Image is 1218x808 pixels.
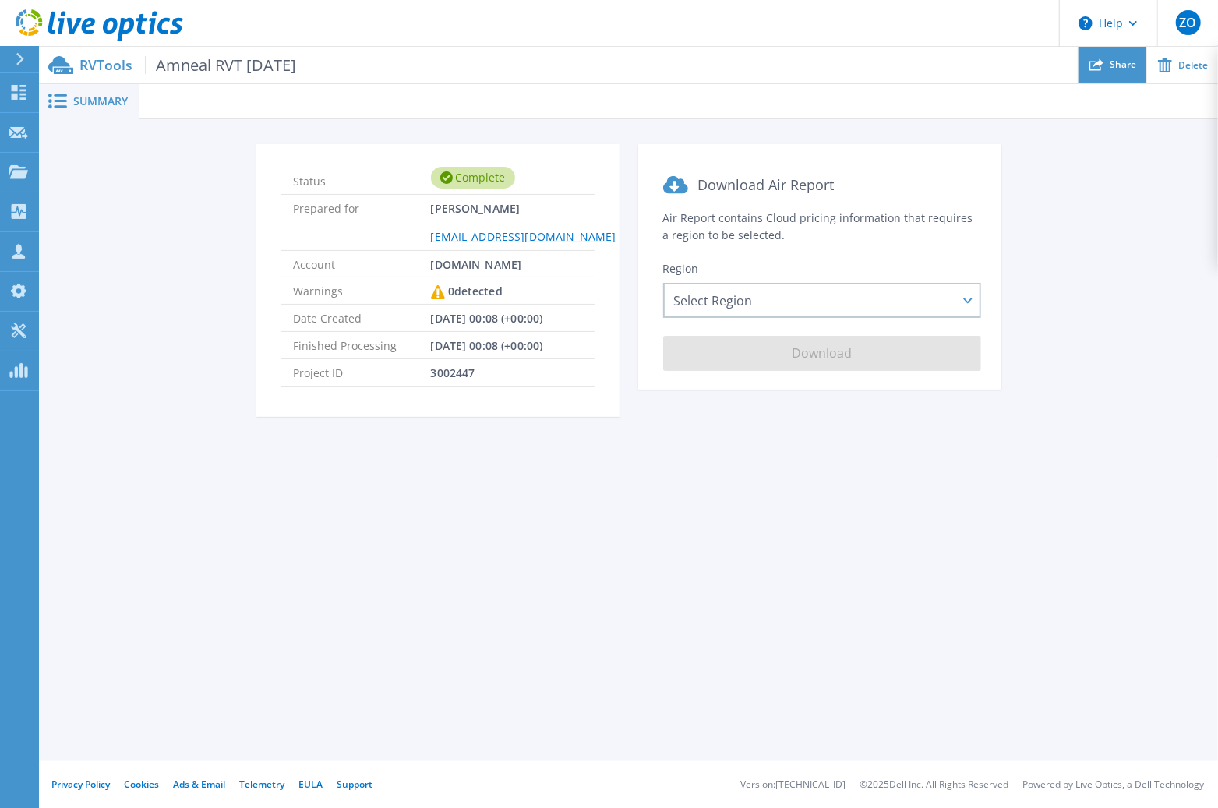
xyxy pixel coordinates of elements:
span: Download Air Report [697,175,834,194]
a: Privacy Policy [51,778,110,791]
span: Prepared for [294,195,431,249]
span: Share [1110,60,1136,69]
span: Delete [1178,61,1208,70]
span: Amneal RVT [DATE] [145,56,296,74]
span: [DATE] 00:08 (+00:00) [431,305,543,331]
li: Powered by Live Optics, a Dell Technology [1022,780,1204,790]
a: [EMAIL_ADDRESS][DOMAIN_NAME] [431,229,616,244]
span: ZO [1179,16,1196,29]
a: EULA [298,778,323,791]
span: Warnings [294,277,431,304]
button: Download [663,336,981,371]
div: 0 detected [431,277,503,305]
span: Project ID [294,359,431,386]
a: Ads & Email [173,778,225,791]
span: 3002447 [431,359,475,386]
span: Air Report contains Cloud pricing information that requires a region to be selected. [663,210,973,242]
span: Status [294,168,431,188]
span: Region [663,261,699,276]
a: Support [337,778,372,791]
span: Account [294,251,431,277]
li: © 2025 Dell Inc. All Rights Reserved [860,780,1008,790]
span: [DOMAIN_NAME] [431,251,522,277]
span: [DATE] 00:08 (+00:00) [431,332,543,358]
span: [PERSON_NAME] [431,195,616,249]
div: Select Region [663,283,981,318]
span: Summary [73,96,128,107]
a: Cookies [124,778,159,791]
p: RVTools [79,56,296,74]
span: Date Created [294,305,431,331]
a: Telemetry [239,778,284,791]
div: Complete [431,167,515,189]
span: Finished Processing [294,332,431,358]
li: Version: [TECHNICAL_ID] [740,780,846,790]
